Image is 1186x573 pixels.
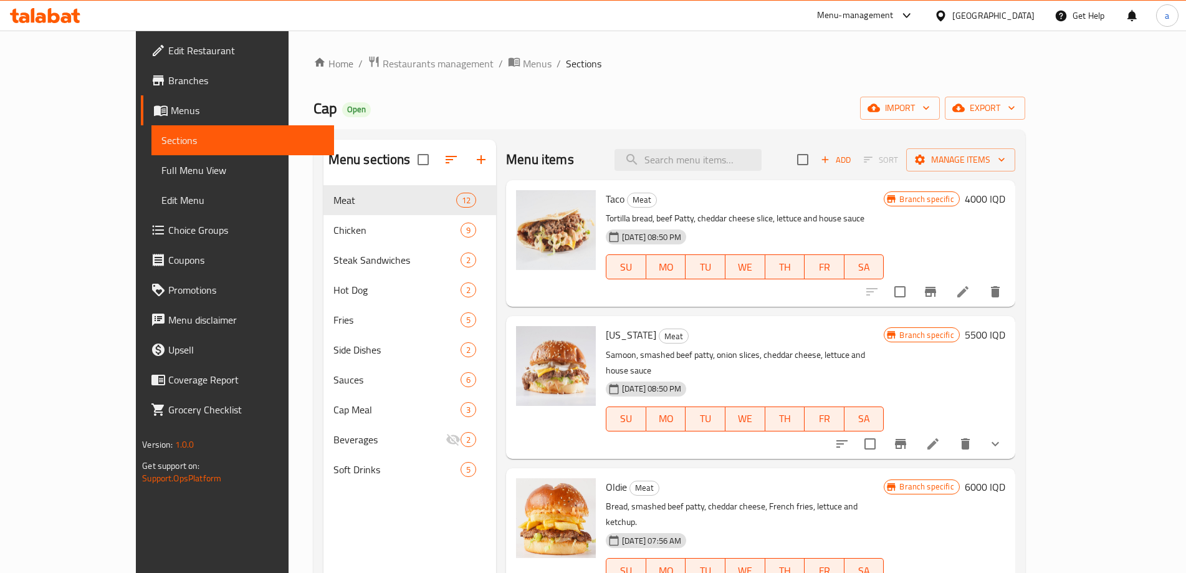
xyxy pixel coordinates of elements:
div: items [461,432,476,447]
li: / [499,56,503,71]
h2: Menu items [506,150,574,169]
button: Branch-specific-item [886,429,916,459]
span: Full Menu View [161,163,324,178]
h6: 6000 IQD [965,478,1005,496]
button: SA [844,407,884,431]
a: Promotions [141,275,334,305]
span: Meat [630,481,659,495]
button: TU [686,407,725,431]
span: Select section first [856,150,906,170]
span: 2 [461,344,476,356]
span: [US_STATE] [606,325,656,344]
div: items [461,253,476,267]
span: Grocery Checklist [168,402,324,417]
img: Oklahoma [516,326,596,406]
nav: breadcrumb [313,55,1025,72]
span: Hot Dog [333,282,461,297]
svg: Inactive section [446,432,461,447]
span: Edit Restaurant [168,43,324,58]
h2: Menu sections [328,150,411,169]
p: Samoon, smashed beef patty, onion slices, cheddar cheese, lettuce and house sauce [606,347,884,378]
span: SA [849,258,879,276]
span: Version: [142,436,173,453]
span: 2 [461,254,476,266]
span: Chicken [333,223,461,238]
a: Menu disclaimer [141,305,334,335]
div: [GEOGRAPHIC_DATA] [952,9,1035,22]
span: Meat [659,329,688,344]
span: MO [651,410,681,428]
span: Promotions [168,282,324,297]
div: items [461,223,476,238]
a: Branches [141,65,334,95]
a: Edit menu item [925,436,940,451]
button: TH [765,254,805,279]
span: Menus [171,103,324,118]
span: Choice Groups [168,223,324,238]
span: Cap Meal [333,402,461,417]
button: export [945,97,1025,120]
span: TU [691,258,720,276]
span: Coverage Report [168,372,324,387]
img: Taco [516,190,596,270]
button: delete [980,277,1010,307]
div: Steak Sandwiches2 [323,245,497,275]
div: Meat [333,193,456,208]
span: SU [611,410,641,428]
span: TH [770,258,800,276]
a: Coverage Report [141,365,334,395]
div: Side Dishes2 [323,335,497,365]
div: Beverages2 [323,425,497,455]
button: Branch-specific-item [916,277,945,307]
span: Add [819,153,853,167]
span: Branch specific [894,193,959,205]
li: / [557,56,561,71]
button: WE [725,254,765,279]
a: Sections [151,125,334,155]
button: Add section [466,145,496,175]
div: Hot Dog2 [323,275,497,305]
div: Open [342,102,371,117]
span: Open [342,104,371,115]
div: items [456,193,476,208]
span: 9 [461,224,476,236]
span: Fries [333,312,461,327]
div: Beverages [333,432,446,447]
span: [DATE] 08:50 PM [617,383,686,395]
a: Edit Restaurant [141,36,334,65]
span: 5 [461,464,476,476]
div: Meat [627,193,657,208]
button: SA [844,254,884,279]
span: Meat [628,193,656,207]
span: Select to update [887,279,913,305]
div: Soft Drinks [333,462,461,477]
input: search [615,149,762,171]
div: Meat [629,481,659,496]
div: items [461,402,476,417]
div: items [461,282,476,297]
span: 2 [461,284,476,296]
div: Meat12 [323,185,497,215]
a: Choice Groups [141,215,334,245]
div: items [461,462,476,477]
span: WE [730,410,760,428]
span: Edit Menu [161,193,324,208]
button: MO [646,254,686,279]
span: 12 [457,195,476,206]
span: Sauces [333,372,461,387]
span: TU [691,410,720,428]
span: Coupons [168,253,324,267]
span: 5 [461,314,476,326]
a: Menus [508,55,552,72]
h6: 4000 IQD [965,190,1005,208]
span: Upsell [168,342,324,357]
a: Restaurants management [368,55,494,72]
a: Full Menu View [151,155,334,185]
span: [DATE] 08:50 PM [617,231,686,243]
div: items [461,312,476,327]
span: export [955,100,1015,116]
div: Menu-management [817,8,894,23]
